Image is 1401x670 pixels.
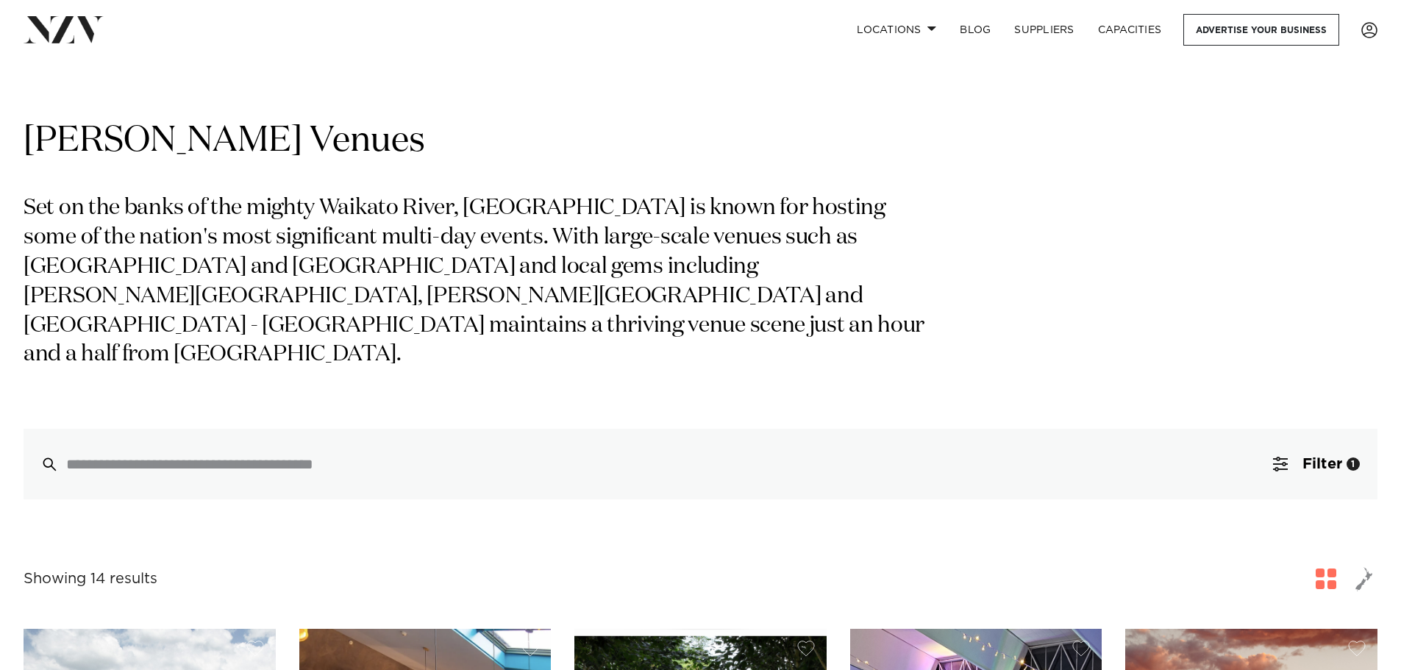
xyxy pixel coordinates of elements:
[24,568,157,591] div: Showing 14 results
[24,16,104,43] img: nzv-logo.png
[1347,457,1360,471] div: 1
[1002,14,1085,46] a: SUPPLIERS
[1302,457,1342,471] span: Filter
[24,118,1377,165] h1: [PERSON_NAME] Venues
[948,14,1002,46] a: BLOG
[845,14,948,46] a: Locations
[1255,429,1377,499] button: Filter1
[1183,14,1339,46] a: Advertise your business
[24,194,933,370] p: Set on the banks of the mighty Waikato River, [GEOGRAPHIC_DATA] is known for hosting some of the ...
[1086,14,1174,46] a: Capacities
